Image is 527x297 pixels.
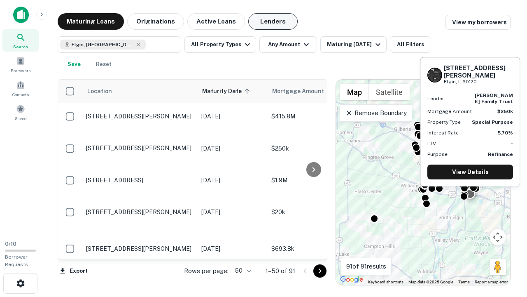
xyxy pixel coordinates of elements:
button: Maturing [DATE] [320,36,387,53]
span: Borrower Requests [5,254,28,267]
strong: Refinance [488,151,513,157]
a: Contacts [2,77,39,99]
span: Saved [15,115,27,122]
span: Contacts [12,91,29,98]
p: [DATE] [201,144,263,153]
a: Terms (opens in new tab) [458,280,470,284]
button: Go to next page [313,264,326,278]
th: Maturity Date [197,80,267,103]
p: Mortgage Amount [427,108,472,115]
p: $693.8k [271,244,354,253]
button: All Property Types [184,36,256,53]
p: [STREET_ADDRESS][PERSON_NAME] [86,113,193,120]
p: 91 of 91 results [346,262,386,271]
th: Location [82,80,197,103]
p: [DATE] [201,207,263,217]
p: [STREET_ADDRESS][PERSON_NAME] [86,245,193,252]
a: Report a map error [475,280,508,284]
strong: $250k [497,108,513,114]
button: Map camera controls [490,229,506,245]
span: Elgin, [GEOGRAPHIC_DATA], [GEOGRAPHIC_DATA] [72,41,133,48]
p: $1.9M [271,176,354,185]
button: Show street map [340,84,369,100]
button: Reset [91,56,117,73]
span: 0 / 10 [5,241,16,247]
div: 50 [232,265,252,277]
button: All Filters [390,36,431,53]
p: $250k [271,144,354,153]
p: Elgin, IL60120 [444,78,513,86]
button: Save your search to get updates of matches that match your search criteria. [61,56,87,73]
button: Originations [127,13,184,30]
a: Open this area in Google Maps (opens a new window) [338,274,365,285]
a: Search [2,29,39,52]
button: Active Loans [187,13,245,30]
a: View Details [427,165,513,179]
p: LTV [427,140,436,147]
strong: 5.70% [497,130,513,136]
a: Borrowers [2,53,39,75]
p: Remove Boundary [345,108,406,118]
a: View my borrowers [445,15,511,30]
p: Purpose [427,151,448,158]
strong: [PERSON_NAME] family trust [475,92,513,104]
span: Search [13,43,28,50]
p: [STREET_ADDRESS][PERSON_NAME] [86,208,193,216]
p: [DATE] [201,112,263,121]
button: Lenders [248,13,298,30]
p: 1–50 of 91 [266,266,295,276]
img: capitalize-icon.png [13,7,29,23]
a: Saved [2,101,39,123]
span: Location [87,86,112,96]
button: Export [58,265,90,277]
p: Rows per page: [184,266,229,276]
iframe: Chat Widget [486,231,527,271]
button: Show satellite imagery [369,84,410,100]
p: $20k [271,207,354,217]
button: Maturing Loans [58,13,124,30]
button: Any Amount [259,36,317,53]
button: Keyboard shortcuts [368,279,403,285]
span: Borrowers [11,67,30,74]
img: Google [338,274,365,285]
div: Maturing [DATE] [327,40,383,49]
p: [STREET_ADDRESS] [86,177,193,184]
span: Maturity Date [202,86,252,96]
p: [STREET_ADDRESS][PERSON_NAME] [86,144,193,152]
p: [DATE] [201,176,263,185]
th: Mortgage Amount [267,80,358,103]
p: $415.8M [271,112,354,121]
strong: - [511,141,513,146]
span: Mortgage Amount [272,86,335,96]
strong: Special Purpose [472,119,513,125]
h6: [STREET_ADDRESS][PERSON_NAME] [444,64,513,79]
p: [DATE] [201,244,263,253]
p: Interest Rate [427,129,459,137]
p: Lender [427,95,444,102]
span: Map data ©2025 Google [408,280,453,284]
div: 0 0 [336,80,510,285]
p: Property Type [427,118,461,126]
